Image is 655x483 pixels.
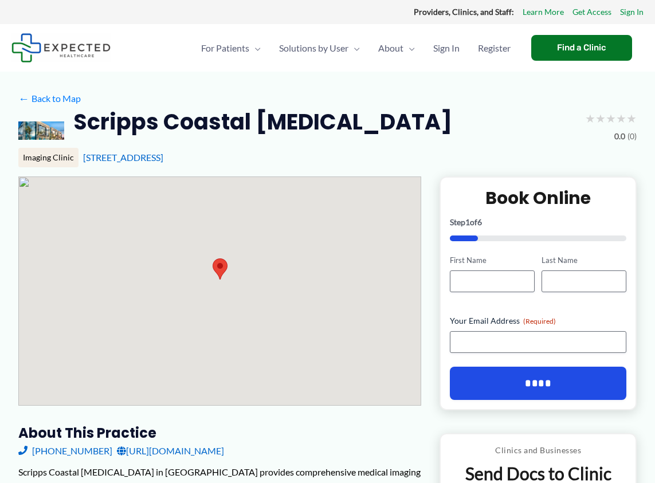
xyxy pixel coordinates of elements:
a: ←Back to Map [18,90,81,107]
a: Learn More [523,5,564,19]
h3: About this practice [18,424,421,442]
span: 0.0 [614,129,625,144]
img: Expected Healthcare Logo - side, dark font, small [11,33,111,62]
a: Get Access [572,5,611,19]
span: Sign In [433,28,460,68]
strong: Providers, Clinics, and Staff: [414,7,514,17]
a: For PatientsMenu Toggle [192,28,270,68]
span: ★ [585,108,595,129]
h2: Book Online [450,187,626,209]
a: Sign In [424,28,469,68]
a: Sign In [620,5,644,19]
h2: Scripps Coastal [MEDICAL_DATA] [73,108,452,136]
span: Menu Toggle [249,28,261,68]
nav: Primary Site Navigation [192,28,520,68]
span: ★ [626,108,637,129]
label: First Name [450,255,535,266]
span: ★ [595,108,606,129]
span: Menu Toggle [403,28,415,68]
span: ★ [606,108,616,129]
p: Clinics and Businesses [449,443,627,458]
span: Register [478,28,511,68]
p: Step of [450,218,626,226]
span: ← [18,93,29,104]
a: [URL][DOMAIN_NAME] [117,442,224,460]
a: AboutMenu Toggle [369,28,424,68]
a: Register [469,28,520,68]
span: For Patients [201,28,249,68]
label: Last Name [542,255,626,266]
a: Solutions by UserMenu Toggle [270,28,369,68]
label: Your Email Address [450,315,626,327]
a: [STREET_ADDRESS] [83,152,163,163]
span: About [378,28,403,68]
span: 6 [477,217,482,227]
span: 1 [465,217,470,227]
span: ★ [616,108,626,129]
span: (0) [627,129,637,144]
span: (Required) [523,317,556,325]
div: Imaging Clinic [18,148,79,167]
span: Menu Toggle [348,28,360,68]
a: [PHONE_NUMBER] [18,442,112,460]
span: Solutions by User [279,28,348,68]
a: Find a Clinic [531,35,632,61]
